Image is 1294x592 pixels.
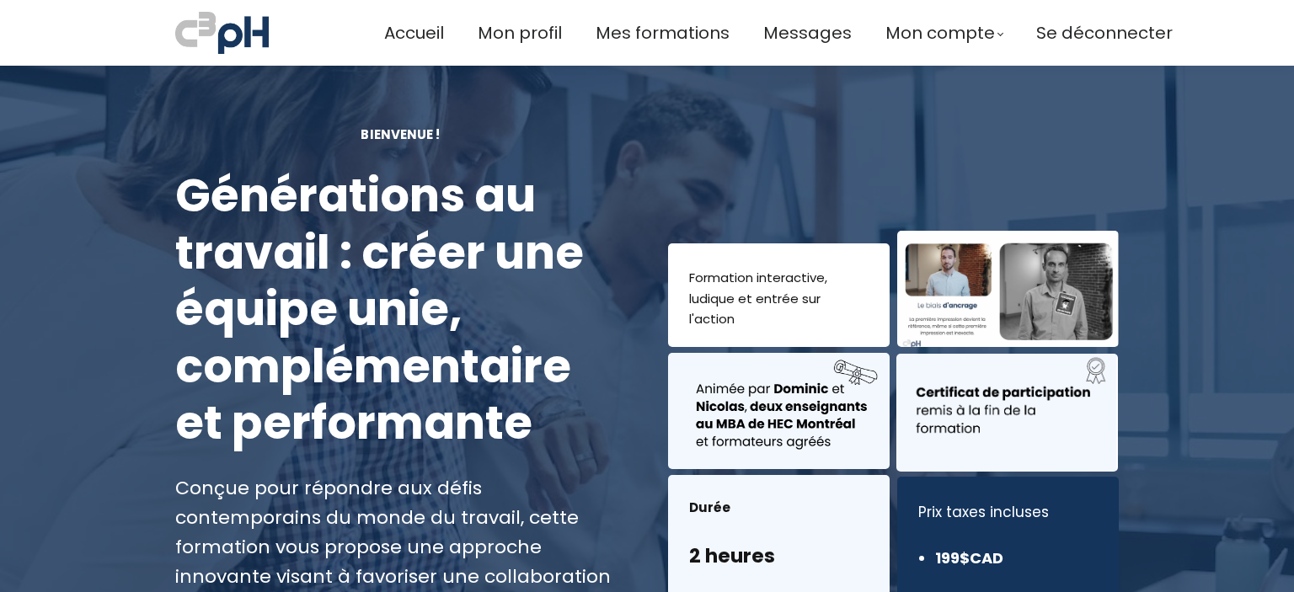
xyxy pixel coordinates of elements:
[1036,19,1173,47] a: Se déconnecter
[935,547,1003,568] font: 199$CAD
[175,8,269,57] img: a70bc7685e0efc0bd0b04b3506828469.jpeg
[689,499,730,516] font: Durée
[596,19,730,47] a: Mes formations
[175,163,584,455] font: Générations au travail : créer une équipe unie, complémentaire et performante
[689,269,827,328] font: Formation interactive, ludique et entrée sur l'action
[885,19,995,47] span: Mon compte
[478,19,562,47] a: Mon profil
[384,19,444,47] a: Accueil
[763,19,852,47] a: Messages
[689,542,775,569] font: 2 heures
[918,502,1049,522] font: Prix ​​taxes incluses
[361,125,440,143] font: Bienvenue !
